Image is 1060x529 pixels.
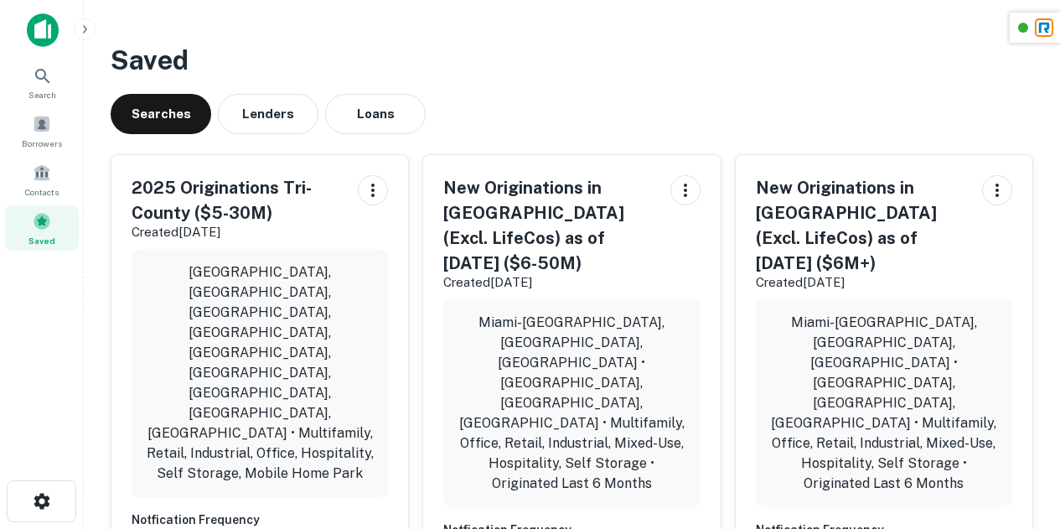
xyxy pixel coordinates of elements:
a: Borrowers [5,108,79,153]
h3: Saved [111,40,1033,80]
span: Borrowers [22,137,62,150]
span: Saved [28,234,55,247]
span: Contacts [25,185,59,199]
p: Created [DATE] [756,272,969,293]
img: capitalize-icon.png [27,13,59,47]
button: Lenders [218,94,318,134]
p: Created [DATE] [132,222,344,242]
h5: New Originations in [GEOGRAPHIC_DATA] (Excl. LifeCos) as of [DATE] ($6M+) [756,175,969,276]
h5: New Originations in [GEOGRAPHIC_DATA] (Excl. LifeCos) as of [DATE] ($6-50M) [443,175,656,276]
p: Miami-[GEOGRAPHIC_DATA], [GEOGRAPHIC_DATA], [GEOGRAPHIC_DATA] • [GEOGRAPHIC_DATA], [GEOGRAPHIC_DA... [769,313,999,494]
p: Miami-[GEOGRAPHIC_DATA], [GEOGRAPHIC_DATA], [GEOGRAPHIC_DATA] • [GEOGRAPHIC_DATA], [GEOGRAPHIC_DA... [457,313,686,494]
button: Loans [325,94,426,134]
iframe: Chat Widget [976,395,1060,475]
a: Contacts [5,157,79,202]
p: Created [DATE] [443,272,656,293]
a: Saved [5,205,79,251]
span: Search [28,88,56,101]
h6: Notfication Frequency [132,511,388,529]
h5: 2025 Originations Tri-County ($5-30M) [132,175,344,226]
p: [GEOGRAPHIC_DATA], [GEOGRAPHIC_DATA], [GEOGRAPHIC_DATA], [GEOGRAPHIC_DATA], [GEOGRAPHIC_DATA], [G... [145,262,375,484]
button: Searches [111,94,211,134]
a: Search [5,60,79,105]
